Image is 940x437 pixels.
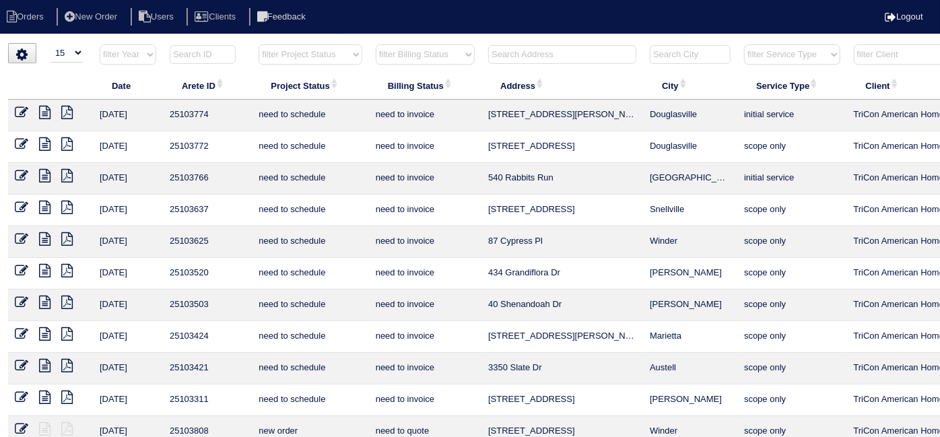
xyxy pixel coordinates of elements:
td: 3350 Slate Dr [481,353,643,384]
td: 25103637 [163,195,252,226]
td: need to schedule [252,353,368,384]
td: need to invoice [369,353,481,384]
td: 25103424 [163,321,252,353]
td: need to invoice [369,384,481,416]
input: Search ID [170,45,236,64]
td: [STREET_ADDRESS][PERSON_NAME] [481,321,643,353]
td: initial service [737,163,846,195]
td: need to schedule [252,226,368,258]
th: Billing Status: activate to sort column ascending [369,71,481,100]
th: Service Type: activate to sort column ascending [737,71,846,100]
td: Douglasville [643,131,737,163]
a: Users [131,11,184,22]
td: [STREET_ADDRESS] [481,131,643,163]
td: Douglasville [643,100,737,131]
td: 434 Grandiflora Dr [481,258,643,290]
td: need to schedule [252,163,368,195]
td: [DATE] [93,195,163,226]
td: [STREET_ADDRESS][PERSON_NAME] [481,100,643,131]
li: Feedback [249,8,316,26]
td: scope only [737,226,846,258]
th: Arete ID: activate to sort column ascending [163,71,252,100]
td: need to schedule [252,384,368,416]
td: [DATE] [93,353,163,384]
td: 25103625 [163,226,252,258]
td: need to invoice [369,100,481,131]
td: need to schedule [252,258,368,290]
td: [DATE] [93,290,163,321]
td: need to schedule [252,321,368,353]
input: Search Address [488,45,636,64]
td: [PERSON_NAME] [643,384,737,416]
a: Clients [187,11,246,22]
td: 25103311 [163,384,252,416]
td: need to invoice [369,290,481,321]
td: need to schedule [252,290,368,321]
td: 25103520 [163,258,252,290]
td: need to schedule [252,100,368,131]
td: scope only [737,353,846,384]
td: 25103772 [163,131,252,163]
td: need to invoice [369,131,481,163]
li: New Order [57,8,128,26]
td: need to schedule [252,131,368,163]
td: [DATE] [93,226,163,258]
td: need to invoice [369,258,481,290]
td: scope only [737,195,846,226]
td: 40 Shenandoah Dr [481,290,643,321]
td: need to invoice [369,163,481,195]
td: [DATE] [93,131,163,163]
td: scope only [737,290,846,321]
td: [PERSON_NAME] [643,290,737,321]
input: Search City [650,45,731,64]
td: scope only [737,321,846,353]
td: [DATE] [93,163,163,195]
th: City: activate to sort column ascending [643,71,737,100]
th: Project Status: activate to sort column ascending [252,71,368,100]
td: Austell [643,353,737,384]
td: [DATE] [93,321,163,353]
td: 540 Rabbits Run [481,163,643,195]
td: [DATE] [93,258,163,290]
td: [STREET_ADDRESS] [481,195,643,226]
th: Date [93,71,163,100]
td: [DATE] [93,100,163,131]
td: [STREET_ADDRESS] [481,384,643,416]
td: initial service [737,100,846,131]
th: Address: activate to sort column ascending [481,71,643,100]
td: Snellville [643,195,737,226]
td: scope only [737,384,846,416]
td: scope only [737,131,846,163]
td: 87 Cypress Pl [481,226,643,258]
td: need to invoice [369,321,481,353]
li: Users [131,8,184,26]
td: 25103774 [163,100,252,131]
td: [PERSON_NAME] [643,258,737,290]
td: Marietta [643,321,737,353]
td: 25103503 [163,290,252,321]
td: scope only [737,258,846,290]
a: New Order [57,11,128,22]
td: 25103421 [163,353,252,384]
td: need to invoice [369,226,481,258]
td: need to schedule [252,195,368,226]
td: need to invoice [369,195,481,226]
a: Logout [885,11,923,22]
li: Clients [187,8,246,26]
td: 25103766 [163,163,252,195]
td: [DATE] [93,384,163,416]
td: Winder [643,226,737,258]
td: [GEOGRAPHIC_DATA] [643,163,737,195]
